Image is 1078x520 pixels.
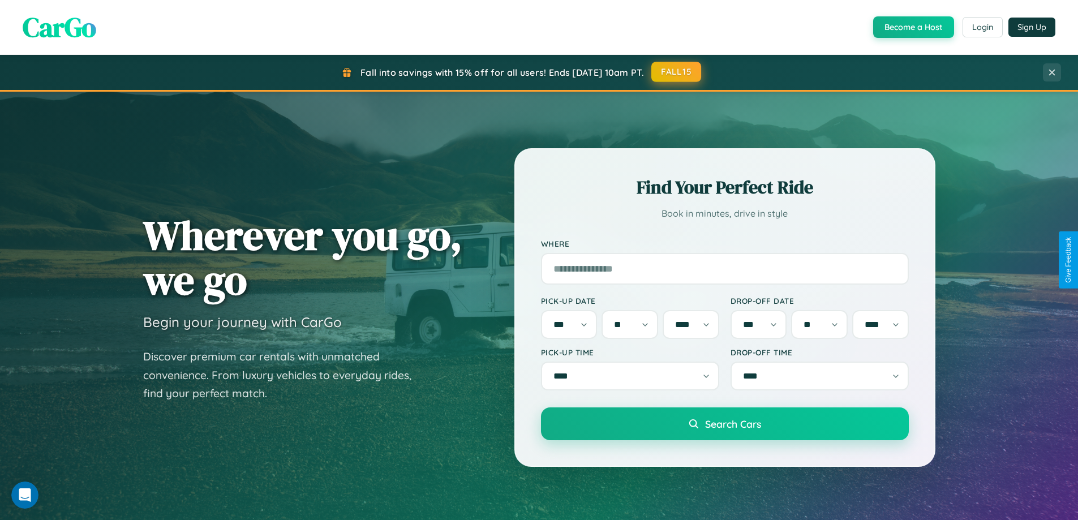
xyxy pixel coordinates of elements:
button: Become a Host [873,16,954,38]
span: CarGo [23,8,96,46]
h3: Begin your journey with CarGo [143,313,342,330]
span: Fall into savings with 15% off for all users! Ends [DATE] 10am PT. [360,67,644,78]
button: Sign Up [1008,18,1055,37]
label: Where [541,239,909,248]
p: Discover premium car rentals with unmatched convenience. From luxury vehicles to everyday rides, ... [143,347,426,403]
label: Pick-up Date [541,296,719,306]
div: Give Feedback [1064,237,1072,283]
h1: Wherever you go, we go [143,213,462,302]
span: Search Cars [705,418,761,430]
p: Book in minutes, drive in style [541,205,909,222]
button: FALL15 [651,62,701,82]
button: Login [963,17,1003,37]
h2: Find Your Perfect Ride [541,175,909,200]
label: Drop-off Date [731,296,909,306]
label: Pick-up Time [541,347,719,357]
button: Search Cars [541,407,909,440]
iframe: Intercom live chat [11,482,38,509]
label: Drop-off Time [731,347,909,357]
